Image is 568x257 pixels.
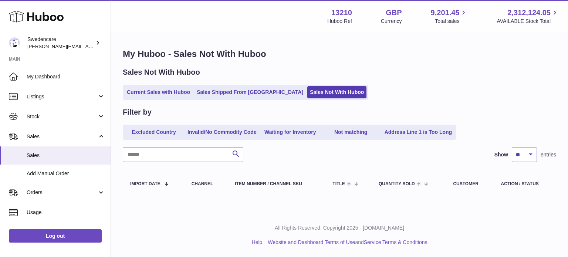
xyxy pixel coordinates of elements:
span: Add Manual Order [27,170,105,177]
p: All Rights Reserved. Copyright 2025 - [DOMAIN_NAME] [117,224,562,231]
span: Orders [27,189,97,196]
a: Address Line 1 is Too Long [382,126,455,138]
a: Website and Dashboard Terms of Use [268,239,355,245]
span: Sales [27,133,97,140]
a: Excluded Country [124,126,183,138]
a: Sales Not With Huboo [307,86,366,98]
label: Show [494,151,508,158]
span: [PERSON_NAME][EMAIL_ADDRESS][DOMAIN_NAME] [27,43,148,49]
span: entries [541,151,556,158]
a: Not matching [321,126,381,138]
a: 9,201.45 Total sales [431,8,468,25]
strong: GBP [386,8,402,18]
strong: 13210 [331,8,352,18]
span: Listings [27,93,97,100]
h2: Sales Not With Huboo [123,67,200,77]
a: Log out [9,229,102,243]
span: My Dashboard [27,73,105,80]
a: Help [252,239,263,245]
span: 9,201.45 [431,8,460,18]
div: Action / Status [501,182,549,186]
div: Huboo Ref [327,18,352,25]
a: Waiting for Inventory [261,126,320,138]
span: Import date [130,182,160,186]
span: 2,312,124.05 [507,8,551,18]
div: Customer [453,182,486,186]
a: 2,312,124.05 AVAILABLE Stock Total [497,8,559,25]
div: Currency [381,18,402,25]
div: Swedencare [27,36,94,50]
h1: My Huboo - Sales Not With Huboo [123,48,556,60]
span: Total sales [435,18,468,25]
span: Quantity Sold [379,182,415,186]
li: and [265,239,427,246]
span: Title [332,182,345,186]
a: Current Sales with Huboo [124,86,193,98]
img: rebecca.fall@swedencare.co.uk [9,37,20,48]
a: Invalid/No Commodity Code [185,126,259,138]
span: Usage [27,209,105,216]
span: Stock [27,113,97,120]
span: Sales [27,152,105,159]
span: AVAILABLE Stock Total [497,18,559,25]
div: Channel [192,182,220,186]
h2: Filter by [123,107,152,117]
a: Service Terms & Conditions [364,239,427,245]
div: Item Number / Channel SKU [235,182,318,186]
a: Sales Shipped From [GEOGRAPHIC_DATA] [194,86,306,98]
